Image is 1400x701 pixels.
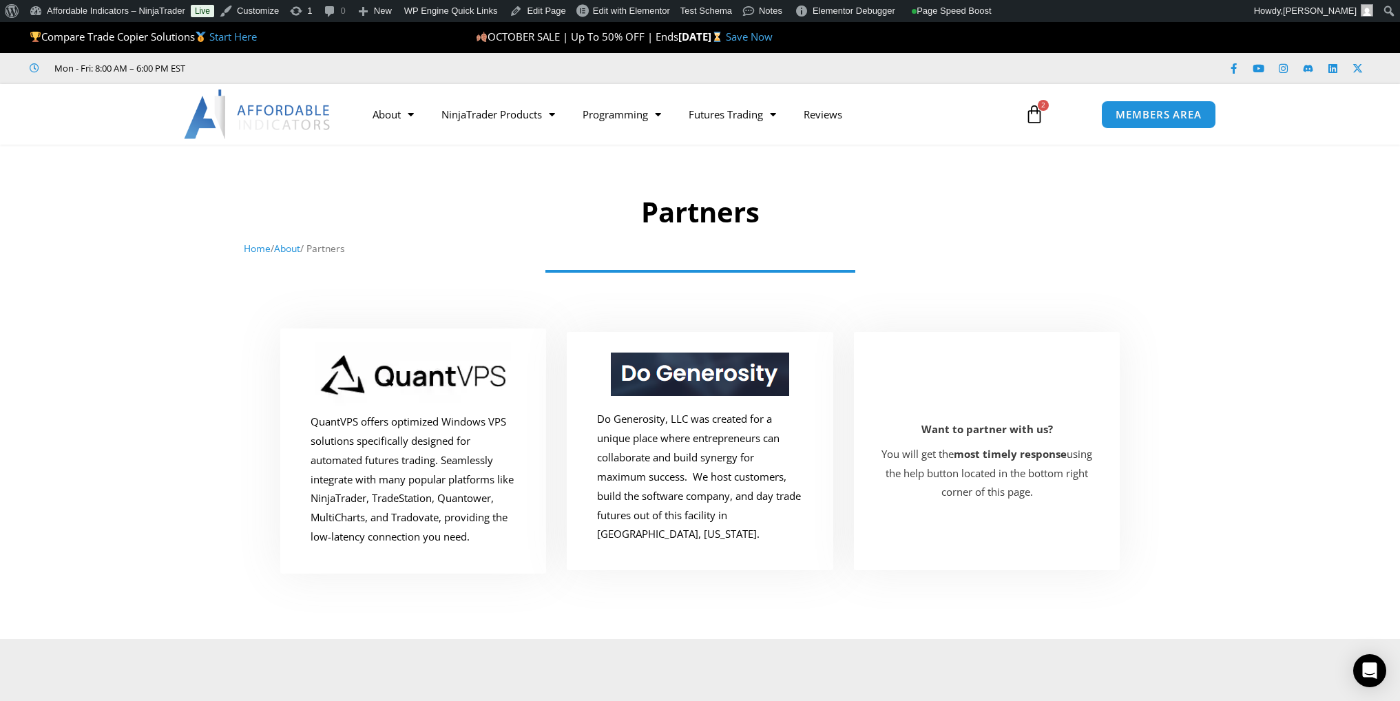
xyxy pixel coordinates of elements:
[954,447,1067,461] strong: most timely response
[244,240,1156,258] nav: Breadcrumb
[191,5,214,17] a: Live
[675,98,790,130] a: Futures Trading
[274,242,300,255] a: About
[359,98,428,130] a: About
[205,61,411,75] iframe: Customer reviews powered by Trustpilot
[476,30,678,43] span: OCTOBER SALE | Up To 50% OFF | Ends
[569,98,675,130] a: Programming
[597,410,803,544] p: Do Generosity, LLC was created for a unique place where entrepreneurs can collaborate and build s...
[1101,101,1216,129] a: MEMBERS AREA
[593,6,670,16] span: Edit with Elementor
[315,342,511,412] img: QuantVPS-Logo | Affordable Indicators – NinjaTrader
[921,422,1053,436] b: Want to partner with us?
[184,90,332,139] img: LogoAI | Affordable Indicators – NinjaTrader
[30,32,41,42] img: 🏆
[244,193,1156,231] h1: Partners
[1116,109,1202,120] span: MEMBERS AREA
[477,32,487,42] img: 🍂
[611,353,789,396] img: Picture1 | Affordable Indicators – NinjaTrader
[1353,654,1386,687] div: Open Intercom Messenger
[1004,94,1065,134] a: 2
[30,30,257,43] span: Compare Trade Copier Solutions
[1038,100,1049,111] span: 2
[1283,6,1357,16] span: [PERSON_NAME]
[51,60,185,76] span: Mon - Fri: 8:00 AM – 6:00 PM EST
[244,242,271,255] a: Home
[311,412,516,547] p: QuantVPS offers optimized Windows VPS solutions specifically designed for automated futures tradi...
[678,30,726,43] strong: [DATE]
[877,445,1098,503] p: You will get the using the help button located in the bottom right corner of this page.
[359,98,1009,130] nav: Menu
[209,30,257,43] a: Start Here
[790,98,856,130] a: Reviews
[712,32,722,42] img: ⌛
[726,30,773,43] a: Save Now
[428,98,569,130] a: NinjaTrader Products
[196,32,206,42] img: 🥇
